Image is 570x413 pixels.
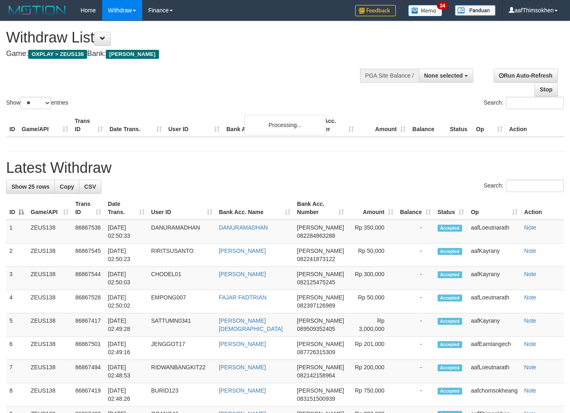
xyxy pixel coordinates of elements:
[347,290,397,313] td: Rp 50,000
[297,387,344,394] span: [PERSON_NAME]
[148,360,216,383] td: RIDWANBANGKIT22
[219,248,266,254] a: [PERSON_NAME]
[106,50,159,59] span: [PERSON_NAME]
[297,317,344,324] span: [PERSON_NAME]
[467,196,521,220] th: Op: activate to sort column ascending
[305,114,357,137] th: Bank Acc. Number
[223,114,305,137] th: Bank Acc. Name
[347,383,397,406] td: Rp 750,000
[297,256,335,262] span: Copy 082241873122 to clipboard
[148,220,216,243] td: DANURAMADHAN
[106,114,165,137] th: Date Trans.
[467,267,521,290] td: aafKayrany
[6,114,18,137] th: ID
[297,341,344,347] span: [PERSON_NAME]
[408,5,443,16] img: Button%20Memo.svg
[297,302,335,309] span: Copy 082397126989 to clipboard
[397,313,434,337] td: -
[484,180,564,192] label: Search:
[219,317,283,332] a: [PERSON_NAME][DEMOGRAPHIC_DATA]
[105,196,148,220] th: Date Trans.: activate to sort column ascending
[72,360,105,383] td: 86867494
[219,387,266,394] a: [PERSON_NAME]
[219,341,266,347] a: [PERSON_NAME]
[148,267,216,290] td: CHODEL01
[297,326,335,332] span: Copy 089509352405 to clipboard
[72,290,105,313] td: 86867528
[397,383,434,406] td: -
[27,360,72,383] td: ZEUS138
[524,294,536,301] a: Note
[6,4,68,16] img: MOTION_logo.png
[360,69,419,83] div: PGA Site Balance /
[27,267,72,290] td: ZEUS138
[27,196,72,220] th: Game/API: activate to sort column ascending
[72,243,105,267] td: 86867545
[148,383,216,406] td: BURID123
[6,383,27,406] td: 8
[219,224,268,231] a: DANURAMADHAN
[455,5,496,16] img: panduan.png
[297,271,344,277] span: [PERSON_NAME]
[467,337,521,360] td: aafEamtangech
[297,349,335,355] span: Copy 087726315309 to clipboard
[27,290,72,313] td: ZEUS138
[347,360,397,383] td: Rp 200,000
[347,220,397,243] td: Rp 350,000
[438,388,462,395] span: Accepted
[438,295,462,301] span: Accepted
[297,279,335,286] span: Copy 082125475245 to clipboard
[27,220,72,243] td: ZEUS138
[219,364,266,371] a: [PERSON_NAME]
[219,294,267,301] a: FAJAR FADTRIAN
[409,114,447,137] th: Balance
[467,290,521,313] td: aafLoeutnarath
[27,243,72,267] td: ZEUS138
[6,29,372,46] h1: Withdraw List
[437,2,448,9] span: 34
[6,267,27,290] td: 3
[524,341,536,347] a: Note
[105,220,148,243] td: [DATE] 02:50:33
[148,290,216,313] td: EMPONG007
[72,220,105,243] td: 86867536
[467,313,521,337] td: aafKayrany
[297,395,335,402] span: Copy 083151500939 to clipboard
[11,183,49,190] span: Show 25 rows
[148,313,216,337] td: SATTUMN0341
[148,337,216,360] td: JENGGOT17
[521,196,564,220] th: Action
[6,243,27,267] td: 2
[397,243,434,267] td: -
[165,114,223,137] th: User ID
[6,50,372,58] h4: Game: Bank:
[347,243,397,267] td: Rp 50,000
[297,372,335,379] span: Copy 082142158964 to clipboard
[357,114,409,137] th: Amount
[524,224,536,231] a: Note
[27,337,72,360] td: ZEUS138
[105,313,148,337] td: [DATE] 02:49:28
[72,313,105,337] td: 86867417
[72,337,105,360] td: 86867501
[6,97,68,109] label: Show entries
[473,114,506,137] th: Op
[72,196,105,220] th: Trans ID: activate to sort column ascending
[27,383,72,406] td: ZEUS138
[28,50,87,59] span: OXPLAY > ZEUS138
[244,115,326,135] div: Processing...
[72,383,105,406] td: 86867419
[534,83,558,96] a: Stop
[524,317,536,324] a: Note
[467,360,521,383] td: aafLoeutnarath
[506,180,564,192] input: Search:
[20,97,51,109] select: Showentries
[467,220,521,243] td: aafLoeutnarath
[506,114,564,137] th: Action
[6,220,27,243] td: 1
[494,69,558,83] a: Run Auto-Refresh
[467,243,521,267] td: aafKayrany
[6,313,27,337] td: 5
[347,196,397,220] th: Amount: activate to sort column ascending
[60,183,74,190] span: Copy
